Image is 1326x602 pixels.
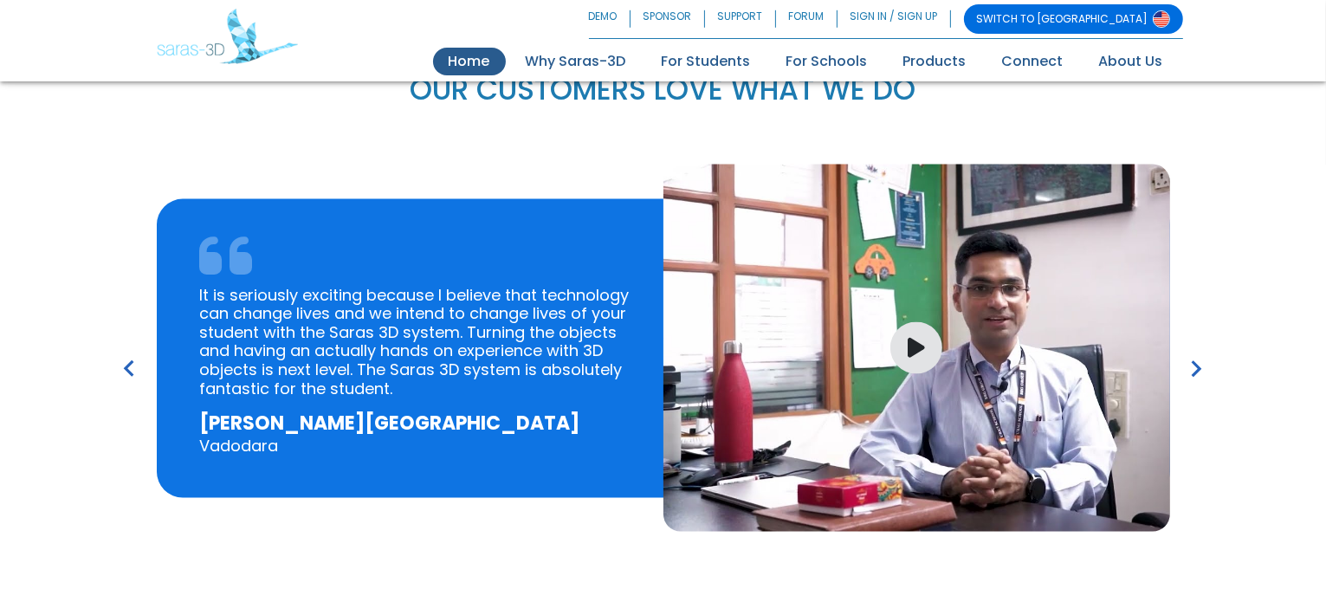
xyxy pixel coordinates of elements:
h5: [PERSON_NAME][GEOGRAPHIC_DATA] [200,411,633,437]
img: Switch to USA [1153,10,1170,28]
a: SUPPORT [705,4,776,34]
span: Previous [113,371,146,391]
img: Saras 3D [157,9,298,64]
a: Why Saras-3D [510,48,642,75]
a: For Schools [771,48,883,75]
p: OUR CUSTOMERS LOVE WHAT WE DO [157,72,1170,109]
a: For Students [646,48,766,75]
i: keyboard_arrow_right [1180,353,1213,385]
i: keyboard_arrow_left [113,353,146,385]
a: Connect [986,48,1079,75]
a: Home [433,48,506,75]
a: Products [888,48,982,75]
a: SPONSOR [631,4,705,34]
span: Next [1180,371,1213,391]
a: About Us [1083,48,1179,75]
a: DEMO [589,4,631,34]
p: It is seriously exciting because I believe that technology can change lives and we intend to chan... [200,286,633,398]
a: FORUM [776,4,838,34]
p: Vadodara [200,437,633,456]
a: SWITCH TO [GEOGRAPHIC_DATA] [964,4,1183,34]
a: SIGN IN / SIGN UP [838,4,951,34]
